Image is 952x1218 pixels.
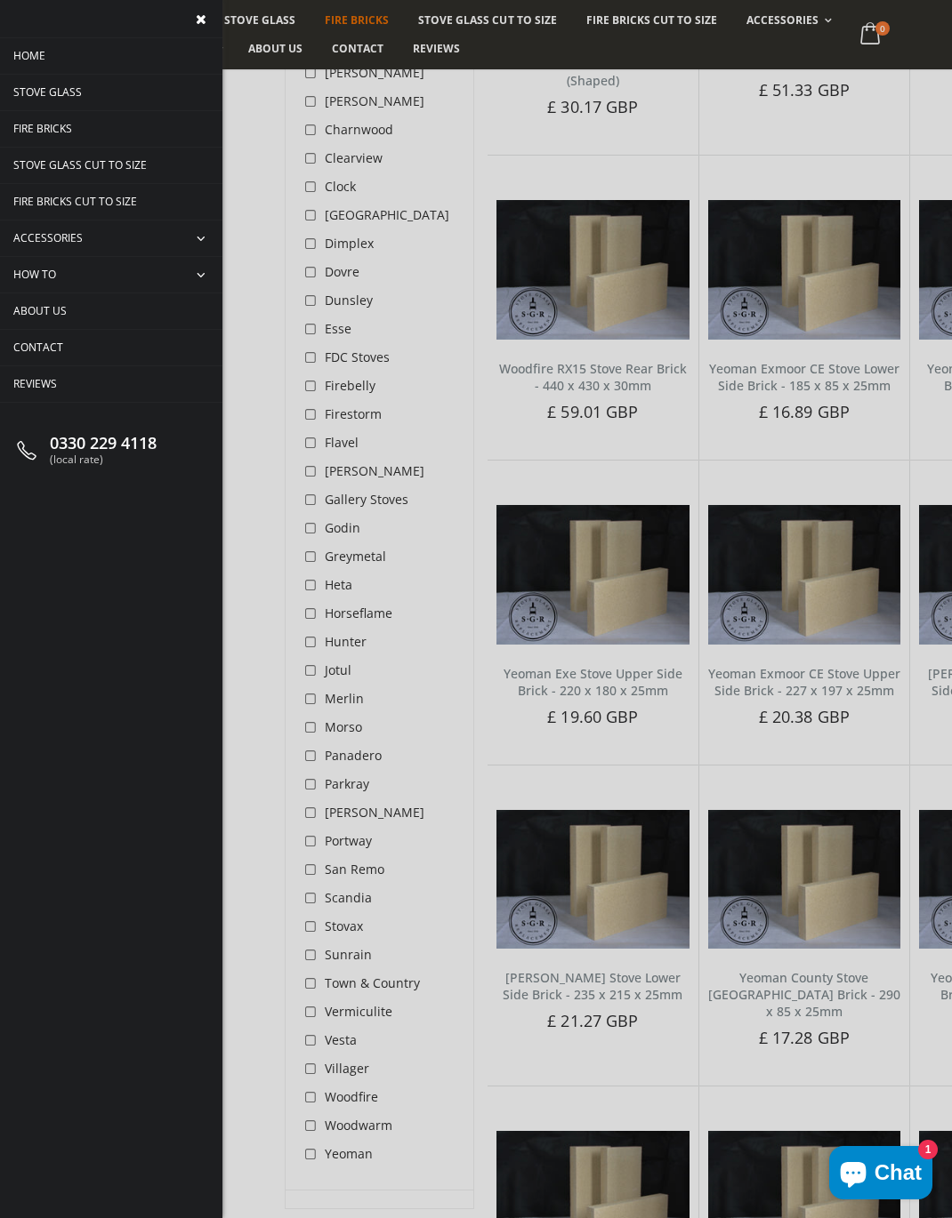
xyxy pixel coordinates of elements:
span: Fire Bricks Cut To Size [13,194,137,209]
span: Reviews [13,376,57,391]
span: How To [13,267,56,282]
span: Home [13,48,45,63]
a: 0330 229 4118 (local rate) [13,421,209,466]
span: 0330 229 4118 [50,434,157,453]
span: Fire Bricks [13,121,72,136]
span: collapse [184,257,222,292]
inbox-online-store-chat: Shopify online store chat [824,1146,938,1204]
span: Stove Glass [13,84,82,100]
span: Accessories [13,230,83,245]
span: (local rate) [50,453,157,466]
span: About us [13,303,67,318]
span: collapse [184,220,222,256]
span: Stove Glass Cut To Size [13,157,147,172]
span: Contact [13,340,63,355]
